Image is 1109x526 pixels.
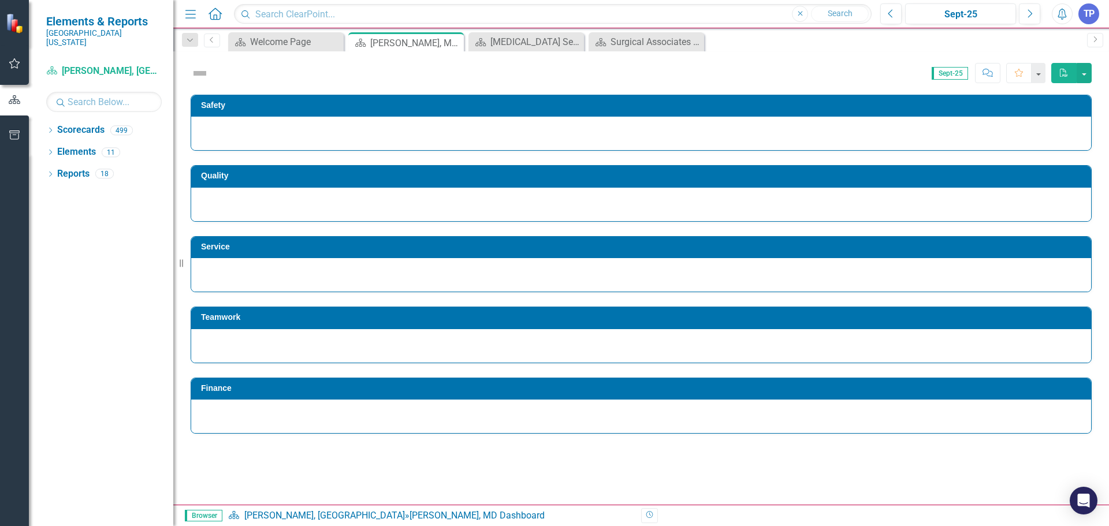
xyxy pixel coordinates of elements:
[102,147,120,157] div: 11
[905,3,1016,24] button: Sept-25
[6,13,26,33] img: ClearPoint Strategy
[201,384,1085,393] h3: Finance
[201,243,1085,251] h3: Service
[46,28,162,47] small: [GEOGRAPHIC_DATA][US_STATE]
[591,35,701,49] a: Surgical Associates Dashboard
[234,4,872,24] input: Search ClearPoint...
[95,169,114,179] div: 18
[370,36,461,50] div: [PERSON_NAME], MD Dashboard
[250,35,341,49] div: Welcome Page
[46,65,162,78] a: [PERSON_NAME], [GEOGRAPHIC_DATA]
[471,35,581,49] a: [MEDICAL_DATA] Services Welcome Page
[57,146,96,159] a: Elements
[201,171,1085,180] h3: Quality
[110,125,133,135] div: 499
[46,14,162,28] span: Elements & Reports
[46,92,162,112] input: Search Below...
[1070,487,1097,514] div: Open Intercom Messenger
[201,101,1085,110] h3: Safety
[201,313,1085,322] h3: Teamwork
[611,35,701,49] div: Surgical Associates Dashboard
[231,35,341,49] a: Welcome Page
[909,8,1012,21] div: Sept-25
[1078,3,1099,24] button: TP
[57,167,90,181] a: Reports
[828,9,853,18] span: Search
[490,35,581,49] div: [MEDICAL_DATA] Services Welcome Page
[228,509,632,523] div: »
[185,510,222,521] span: Browser
[244,510,405,521] a: [PERSON_NAME], [GEOGRAPHIC_DATA]
[410,510,545,521] div: [PERSON_NAME], MD Dashboard
[191,64,209,83] img: Not Defined
[932,67,968,80] span: Sept-25
[811,6,869,22] button: Search
[57,124,105,137] a: Scorecards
